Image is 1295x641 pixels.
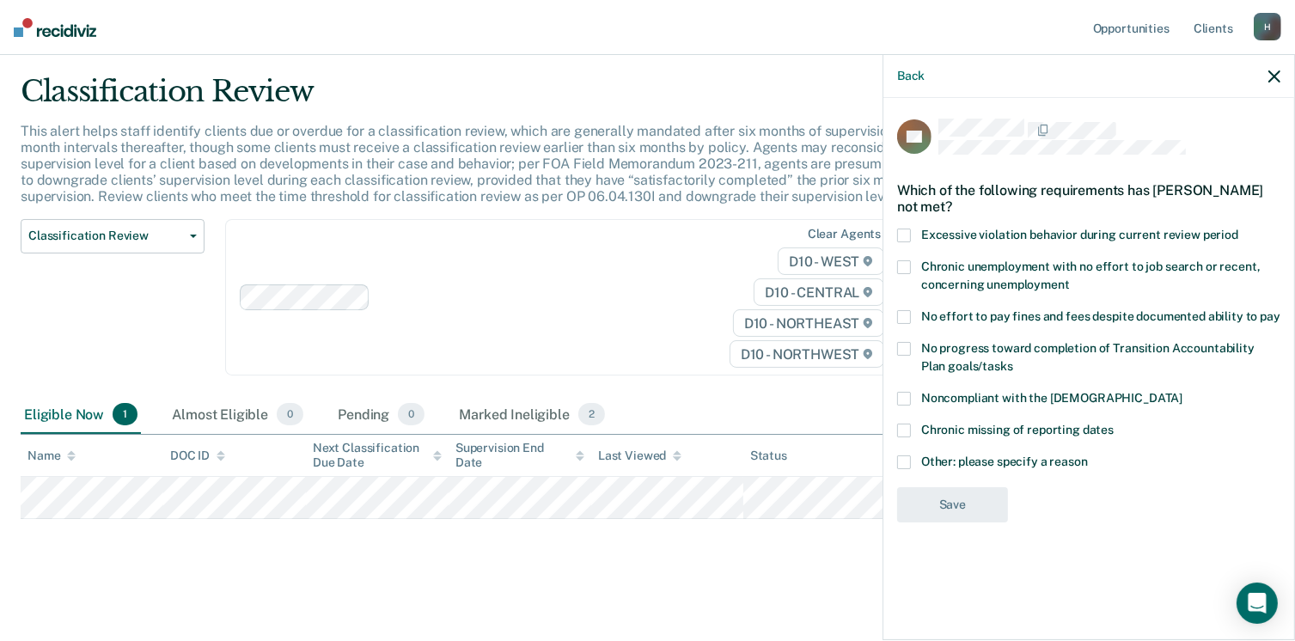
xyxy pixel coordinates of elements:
[897,69,925,83] button: Back
[21,123,980,205] p: This alert helps staff identify clients due or overdue for a classification review, which are gen...
[750,449,787,463] div: Status
[14,18,96,37] img: Recidiviz
[578,403,605,425] span: 2
[921,341,1255,373] span: No progress toward completion of Transition Accountability Plan goals/tasks
[455,396,608,434] div: Marked Ineligible
[921,391,1182,405] span: Noncompliant with the [DEMOGRAPHIC_DATA]
[921,259,1261,291] span: Chronic unemployment with no effort to job search or recent, concerning unemployment
[1237,583,1278,624] div: Open Intercom Messenger
[921,228,1238,241] span: Excessive violation behavior during current review period
[113,403,137,425] span: 1
[921,423,1114,436] span: Chronic missing of reporting dates
[334,396,428,434] div: Pending
[921,455,1088,468] span: Other: please specify a reason
[21,74,992,123] div: Classification Review
[313,441,442,470] div: Next Classification Due Date
[921,309,1280,323] span: No effort to pay fines and fees despite documented ability to pay
[730,340,884,368] span: D10 - NORTHWEST
[170,449,225,463] div: DOC ID
[27,449,76,463] div: Name
[168,396,307,434] div: Almost Eligible
[808,227,881,241] div: Clear agents
[455,441,584,470] div: Supervision End Date
[754,278,884,306] span: D10 - CENTRAL
[28,229,183,243] span: Classification Review
[733,309,884,337] span: D10 - NORTHEAST
[897,168,1280,229] div: Which of the following requirements has [PERSON_NAME] not met?
[21,396,141,434] div: Eligible Now
[398,403,425,425] span: 0
[897,487,1008,522] button: Save
[1254,13,1281,40] div: H
[598,449,681,463] div: Last Viewed
[277,403,303,425] span: 0
[778,247,884,275] span: D10 - WEST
